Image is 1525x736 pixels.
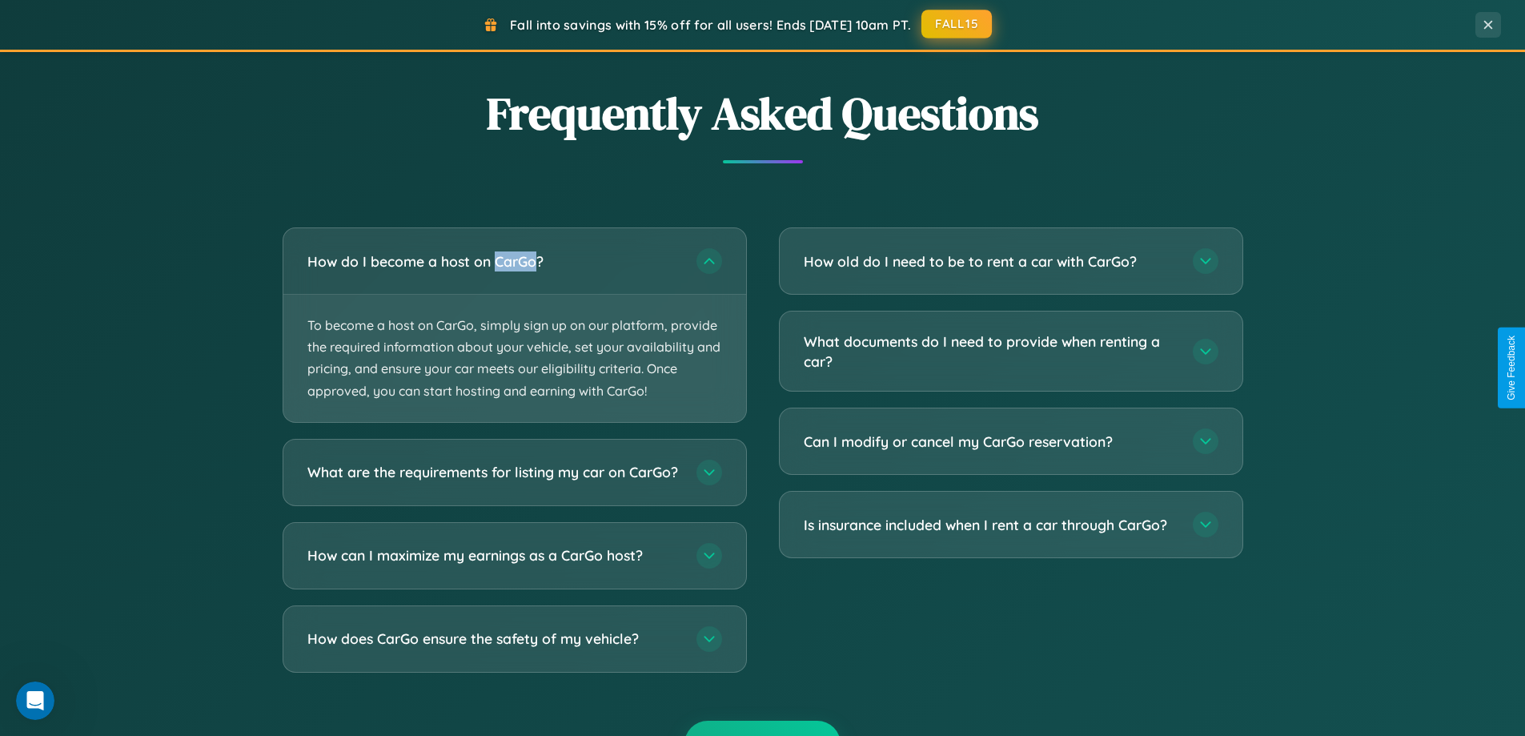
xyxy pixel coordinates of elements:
[283,295,746,422] p: To become a host on CarGo, simply sign up on our platform, provide the required information about...
[804,515,1177,535] h3: Is insurance included when I rent a car through CarGo?
[307,251,680,271] h3: How do I become a host on CarGo?
[510,17,911,33] span: Fall into savings with 15% off for all users! Ends [DATE] 10am PT.
[1506,336,1517,400] div: Give Feedback
[16,682,54,720] iframe: Intercom live chat
[804,432,1177,452] h3: Can I modify or cancel my CarGo reservation?
[307,629,680,649] h3: How does CarGo ensure the safety of my vehicle?
[804,332,1177,371] h3: What documents do I need to provide when renting a car?
[283,82,1243,144] h2: Frequently Asked Questions
[307,545,680,565] h3: How can I maximize my earnings as a CarGo host?
[921,10,992,38] button: FALL15
[804,251,1177,271] h3: How old do I need to be to rent a car with CarGo?
[307,462,680,482] h3: What are the requirements for listing my car on CarGo?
